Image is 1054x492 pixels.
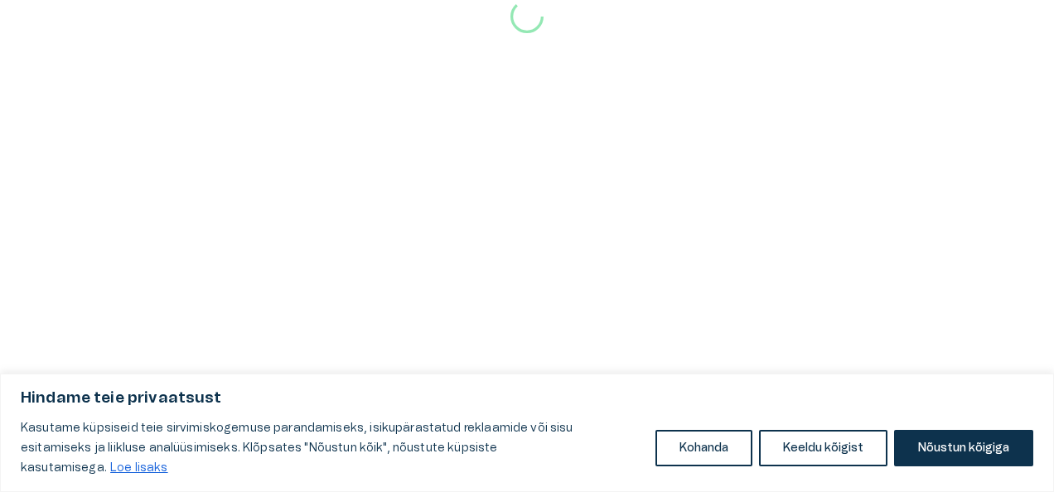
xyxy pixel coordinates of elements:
[109,461,169,475] a: Loe lisaks
[21,388,1033,408] p: Hindame teie privaatsust
[759,430,887,466] button: Keeldu kõigist
[655,430,752,466] button: Kohanda
[21,418,643,478] p: Kasutame küpsiseid teie sirvimiskogemuse parandamiseks, isikupärastatud reklaamide või sisu esita...
[894,430,1033,466] button: Nõustun kõigiga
